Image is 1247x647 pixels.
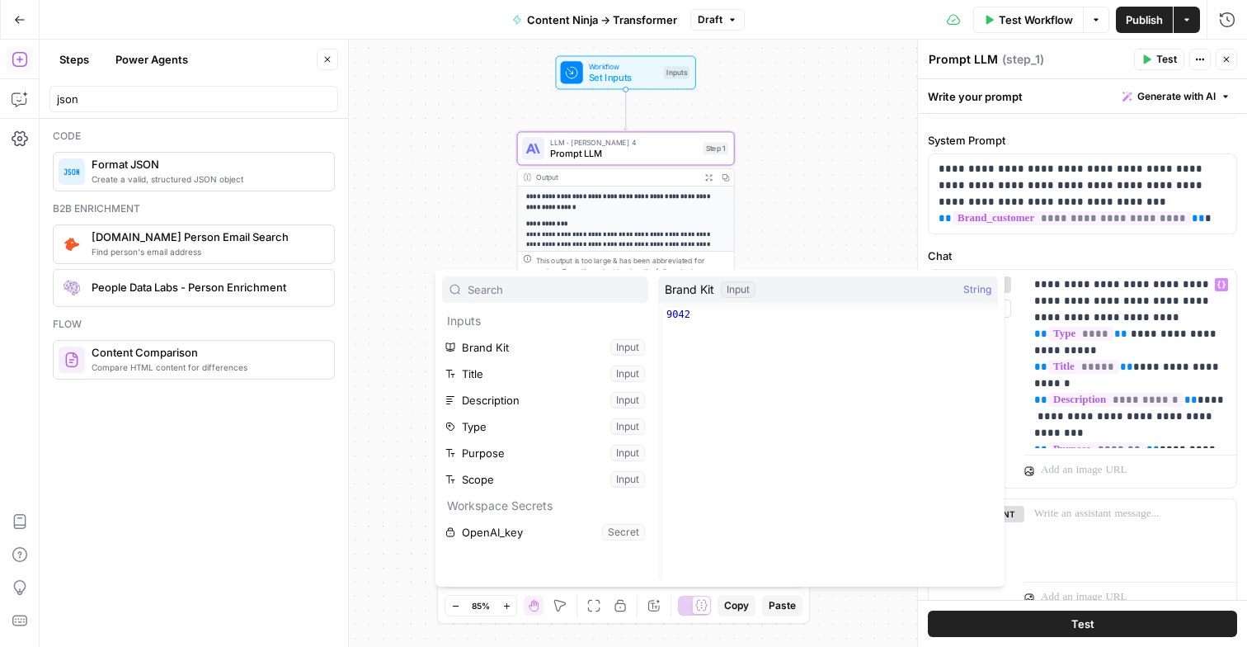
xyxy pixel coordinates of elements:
[703,142,728,154] div: Step 1
[64,352,80,368] img: vrinnnclop0vshvmafd7ip1g7ohf
[442,413,648,440] button: Select variable Type
[53,201,335,216] div: B2b enrichment
[536,172,696,183] div: Output
[1116,7,1173,33] button: Publish
[550,146,698,160] span: Prompt LLM
[918,79,1247,113] div: Write your prompt
[1134,49,1184,70] button: Test
[92,172,321,186] span: Create a valid, structured JSON object
[536,255,728,277] div: This output is too large & has been abbreviated for review. to view the full content.
[92,245,321,258] span: Find person's email address
[589,61,658,73] span: Workflow
[64,236,80,253] img: pda2t1ka3kbvydj0uf1ytxpc9563
[442,466,648,493] button: Select variable Scope
[724,598,749,613] span: Copy
[762,595,802,616] button: Paste
[64,280,80,296] img: rmubdrbnbg1gnbpnjb4bpmji9sfb
[57,91,331,107] input: Search steps
[1002,51,1044,68] span: ( step_1 )
[928,132,1237,149] label: System Prompt
[698,12,722,27] span: Draft
[92,361,321,374] span: Compare HTML content for differences
[442,519,648,545] button: Select variable OpenAI_key
[92,344,321,361] span: Content Comparison
[562,267,615,276] span: Copy the output
[769,598,796,613] span: Paste
[92,229,321,245] span: [DOMAIN_NAME] Person Email Search
[1126,12,1163,28] span: Publish
[963,281,991,298] span: String
[442,334,648,361] button: Select variable Brand Kit
[53,129,335,144] div: Code
[929,499,1011,615] div: assistant
[1071,616,1094,632] span: Test
[1116,86,1237,107] button: Generate with AI
[929,51,998,68] textarea: Prompt LLM
[92,156,321,172] span: Format JSON
[1156,52,1177,67] span: Test
[527,12,677,28] span: Content Ninja → Transformer
[665,281,714,298] span: Brand Kit
[92,279,321,295] span: People Data Labs - Person Enrichment
[442,308,648,334] p: Inputs
[1137,89,1216,104] span: Generate with AI
[550,136,698,148] span: LLM · [PERSON_NAME] 4
[442,440,648,466] button: Select variable Purpose
[999,12,1073,28] span: Test Workflow
[928,248,1237,264] label: Chat
[53,317,335,332] div: Flow
[623,89,628,130] g: Edge from start to step_1
[472,599,490,612] span: 85%
[517,56,735,90] div: WorkflowSet InputsInputs
[106,46,198,73] button: Power Agents
[928,611,1237,637] button: Test
[442,361,648,387] button: Select variable Title
[718,595,755,616] button: Copy
[589,70,658,84] span: Set Inputs
[502,7,687,33] button: Content Ninja → Transformer
[442,387,648,413] button: Select variable Description
[690,9,745,31] button: Draft
[973,7,1083,33] button: Test Workflow
[664,66,690,78] div: Inputs
[442,493,648,519] p: Workspace Secrets
[468,281,641,298] input: Search
[721,281,755,298] div: Input
[49,46,99,73] button: Steps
